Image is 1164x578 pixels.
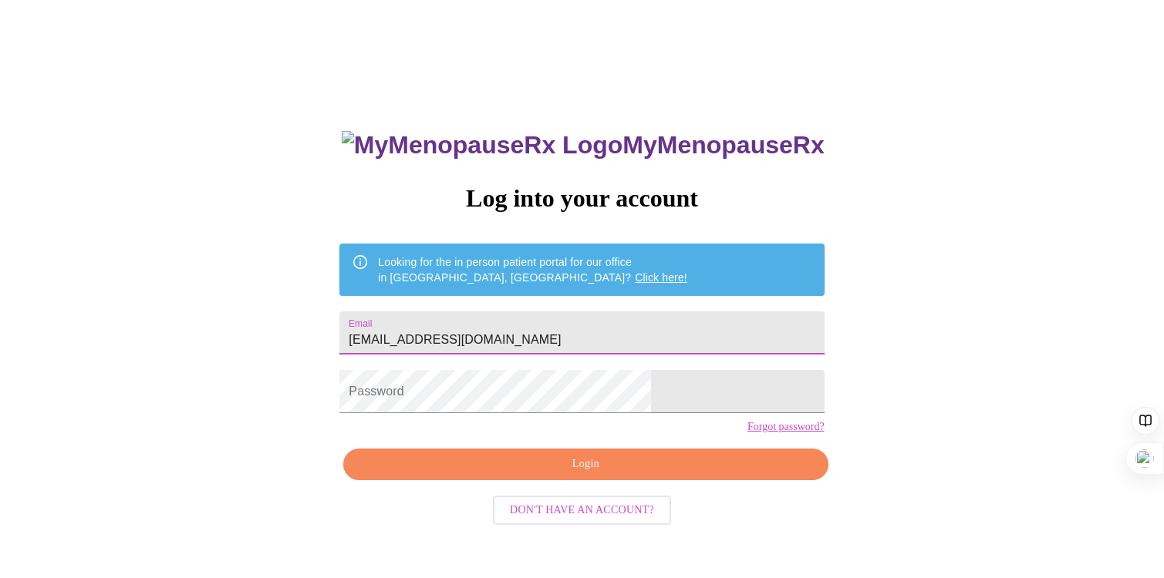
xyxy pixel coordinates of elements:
a: Don't have an account? [489,502,675,515]
h3: MyMenopauseRx [342,131,825,160]
a: Forgot password? [747,421,825,433]
a: Click here! [635,271,687,284]
div: Looking for the in person patient portal for our office in [GEOGRAPHIC_DATA], [GEOGRAPHIC_DATA]? [378,248,687,291]
button: Login [343,449,828,480]
span: Don't have an account? [510,501,654,520]
img: MyMenopauseRx Logo [342,131,622,160]
button: Don't have an account? [493,496,671,526]
h3: Log into your account [339,184,824,213]
span: Login [361,455,810,474]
